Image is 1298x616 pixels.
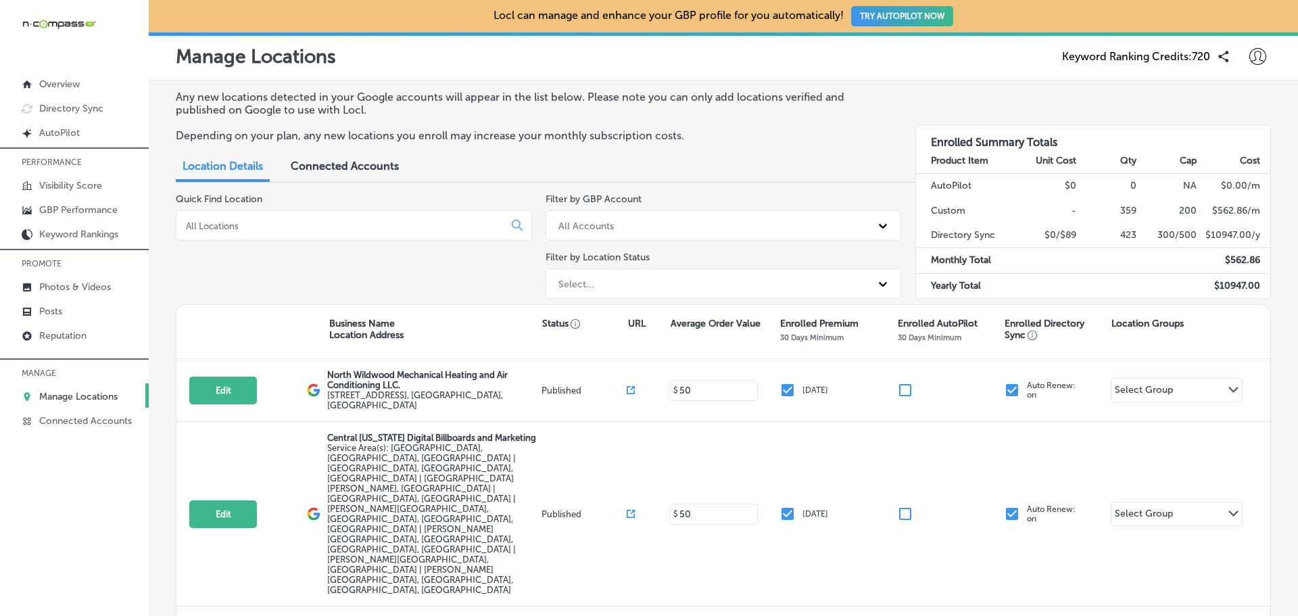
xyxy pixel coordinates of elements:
td: $ 10947.00 [1197,273,1270,298]
td: Directory Sync [916,223,1017,248]
p: [DATE] [802,385,828,395]
label: Filter by GBP Account [546,193,642,205]
p: AutoPilot [39,127,80,139]
p: Enrolled Directory Sync [1005,318,1105,341]
td: 300/500 [1137,223,1197,248]
td: 359 [1077,199,1137,223]
td: $ 10947.00 /y [1197,223,1270,248]
button: Edit [189,377,257,404]
p: Visibility Score [39,180,102,191]
td: Custom [916,199,1017,223]
p: Keyword Rankings [39,229,118,240]
p: Business Name Location Address [329,318,404,341]
h3: Enrolled Summary Totals [916,126,1271,149]
span: Location Details [183,160,263,172]
td: $ 562.86 /m [1197,199,1270,223]
span: Keyword Ranking Credits: 720 [1062,50,1210,63]
td: 423 [1077,223,1137,248]
span: Orlando, FL, USA | Kissimmee, FL, USA | Meadow Woods, FL 32824, USA | Hunters Creek, FL 32837, US... [327,443,516,595]
p: GBP Performance [39,204,118,216]
td: AutoPilot [916,174,1017,199]
p: North Wildwood Mechanical Heating and Air Conditioning LLC. [327,370,538,390]
p: Connected Accounts [39,415,132,427]
button: TRY AUTOPILOT NOW [851,6,953,26]
input: All Locations [185,220,501,232]
p: Manage Locations [176,45,336,68]
div: All Accounts [558,220,614,231]
p: Central [US_STATE] Digital Billboards and Marketing [327,433,538,443]
th: Cap [1137,149,1197,174]
label: Filter by Location Status [546,252,650,263]
p: Any new locations detected in your Google accounts will appear in the list below. Please note you... [176,91,888,116]
p: 30 Days Minimum [780,333,844,342]
td: NA [1137,174,1197,199]
p: Overview [39,78,80,90]
div: Select... [558,278,594,289]
label: [STREET_ADDRESS] , [GEOGRAPHIC_DATA], [GEOGRAPHIC_DATA] [327,390,538,410]
th: Unit Cost [1016,149,1076,174]
p: Enrolled Premium [780,318,859,329]
p: Posts [39,306,62,317]
p: Published [542,385,627,396]
td: $0/$89 [1016,223,1076,248]
td: 200 [1137,199,1197,223]
p: Reputation [39,330,87,341]
td: 0 [1077,174,1137,199]
label: Quick Find Location [176,193,262,205]
p: Location Groups [1111,318,1184,329]
strong: Product Item [931,155,988,166]
div: Select Group [1115,384,1173,400]
div: Select Group [1115,508,1173,523]
p: 30 Days Minimum [898,333,961,342]
td: $ 0.00 /m [1197,174,1270,199]
p: URL [628,318,646,329]
p: Auto Renew: on [1027,504,1076,523]
img: 660ab0bf-5cc7-4cb8-ba1c-48b5ae0f18e60NCTV_CLogo_TV_Black_-500x88.png [22,18,96,30]
p: Depending on your plan, any new locations you enroll may increase your monthly subscription costs. [176,129,888,142]
p: Status [542,318,627,329]
button: Edit [189,500,257,528]
td: $ 562.86 [1197,248,1270,273]
span: Connected Accounts [291,160,399,172]
p: $ [673,385,678,395]
p: [DATE] [802,509,828,519]
td: Monthly Total [916,248,1017,273]
th: Cost [1197,149,1270,174]
img: logo [307,383,320,397]
td: Yearly Total [916,273,1017,298]
p: Photos & Videos [39,281,111,293]
p: $ [673,509,678,519]
td: $0 [1016,174,1076,199]
p: Average Order Value [671,318,761,329]
p: Published [542,509,627,519]
p: Directory Sync [39,103,103,114]
p: Auto Renew: on [1027,381,1076,400]
th: Qty [1077,149,1137,174]
p: Manage Locations [39,391,118,402]
td: - [1016,199,1076,223]
img: logo [307,507,320,521]
p: Enrolled AutoPilot [898,318,978,329]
